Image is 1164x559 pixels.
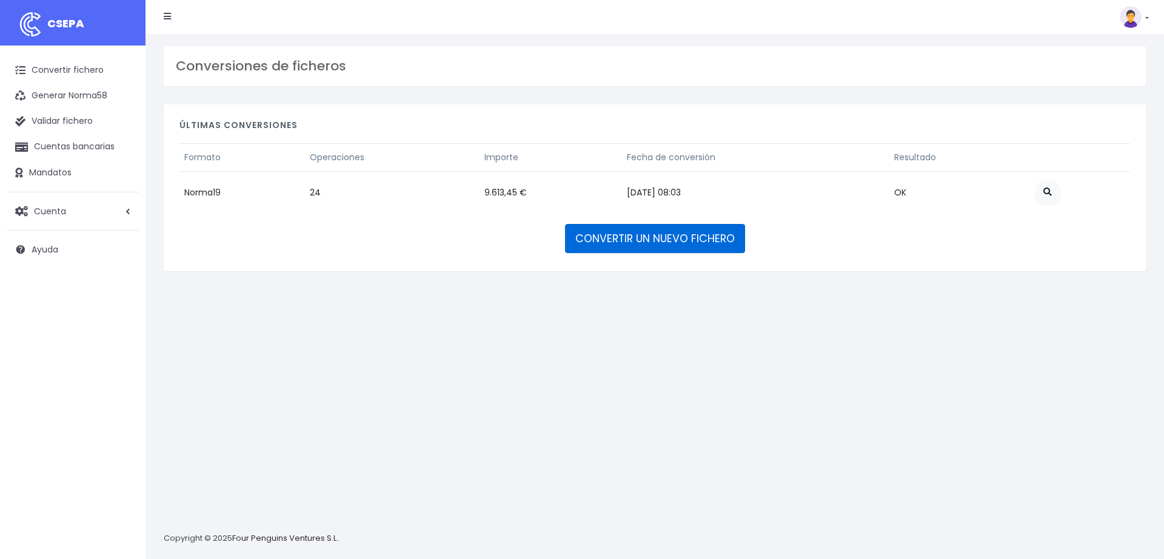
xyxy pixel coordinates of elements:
th: Fecha de conversión [622,143,889,171]
td: [DATE] 08:03 [622,171,889,214]
a: Four Penguins Ventures S.L. [232,532,338,544]
th: Operaciones [305,143,480,171]
a: Generar Norma58 [6,83,139,109]
th: Resultado [889,143,1029,171]
td: Norma19 [179,171,305,214]
td: OK [889,171,1029,214]
a: Ayuda [6,237,139,262]
a: Convertir fichero [6,58,139,83]
img: profile [1120,6,1142,28]
th: Formato [179,143,305,171]
a: Mandatos [6,160,139,186]
a: Cuenta [6,198,139,224]
a: Validar fichero [6,109,139,134]
span: Cuenta [34,205,66,217]
td: 24 [305,171,480,214]
p: Copyright © 2025 . [164,532,340,545]
h4: Últimas conversiones [179,120,1130,137]
a: CONVERTIR UN NUEVO FICHERO [565,224,745,253]
a: Cuentas bancarias [6,134,139,160]
span: Ayuda [32,243,58,256]
span: CSEPA [47,16,84,31]
th: Importe [480,143,621,171]
h3: Conversiones de ficheros [176,58,1134,74]
img: logo [15,9,45,39]
td: 9.613,45 € [480,171,621,214]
